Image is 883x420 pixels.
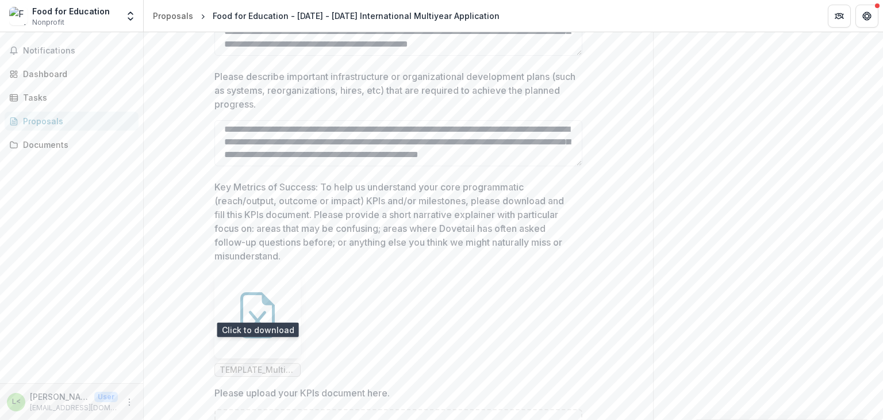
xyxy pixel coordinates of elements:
p: [PERSON_NAME] <[PERSON_NAME][EMAIL_ADDRESS][DOMAIN_NAME]> [30,391,90,403]
div: Food for Education [32,5,110,17]
img: Food for Education [9,7,28,25]
div: Documents [23,139,129,151]
p: Please describe important infrastructure or organizational development plans (such as systems, re... [214,70,575,111]
div: Proposals [153,10,193,22]
p: [EMAIL_ADDRESS][DOMAIN_NAME] [30,403,118,413]
button: More [122,395,136,409]
div: Food for Education - [DATE] - [DATE] International Multiyear Application [213,10,500,22]
div: Tasks [23,91,129,104]
a: Documents [5,135,139,154]
p: Please upload your KPIs document here. [214,386,390,400]
div: Liviya David <liviya@food4education.org> [12,398,21,406]
div: TEMPLATE_Multiyear_KPIs.xlsx [214,272,301,377]
a: Tasks [5,88,139,107]
a: Dashboard [5,64,139,83]
div: Proposals [23,115,129,127]
a: Proposals [5,112,139,131]
p: Key Metrics of Success: To help us understand your core programmatic (reach/output, outcome or im... [214,180,575,263]
button: Open entity switcher [122,5,139,28]
p: User [94,392,118,402]
nav: breadcrumb [148,7,504,24]
button: Get Help [855,5,878,28]
button: Notifications [5,41,139,60]
span: Notifications [23,46,134,56]
a: Proposals [148,7,198,24]
div: Dashboard [23,68,129,80]
button: Partners [828,5,851,28]
span: Nonprofit [32,17,64,28]
span: TEMPLATE_Multiyear_KPIs.xlsx [220,365,295,375]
